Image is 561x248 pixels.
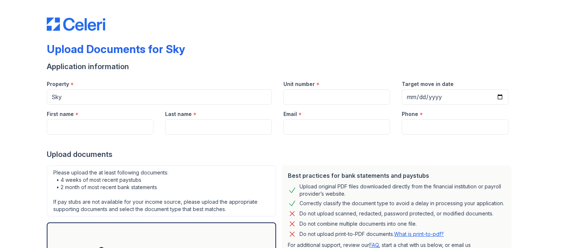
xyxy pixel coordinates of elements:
[299,230,444,238] p: Do not upload print-to-PDF documents.
[288,171,505,180] div: Best practices for bank statements and paystubs
[47,61,514,72] div: Application information
[299,219,417,228] div: Do not combine multiple documents into one file.
[283,80,315,88] label: Unit number
[394,231,444,237] a: What is print-to-pdf?
[402,80,454,88] label: Target move in date
[47,18,105,31] img: CE_Logo_Blue-a8612792a0a2168367f1c8372b55b34899dd931a85d93a1a3d3e32e68fde9ad4.png
[47,42,185,56] div: Upload Documents for Sky
[47,165,276,217] div: Please upload the at least following documents: • 4 weeks of most recent paystubs • 2 month of mo...
[299,209,493,218] div: Do not upload scanned, redacted, password protected, or modified documents.
[47,110,74,118] label: First name
[402,110,418,118] label: Phone
[47,149,514,159] div: Upload documents
[165,110,192,118] label: Last name
[299,199,504,208] div: Correctly classify the document type to avoid a delay in processing your application.
[47,80,69,88] label: Property
[299,183,505,198] div: Upload original PDF files downloaded directly from the financial institution or payroll provider’...
[369,242,379,248] a: FAQ
[283,110,297,118] label: Email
